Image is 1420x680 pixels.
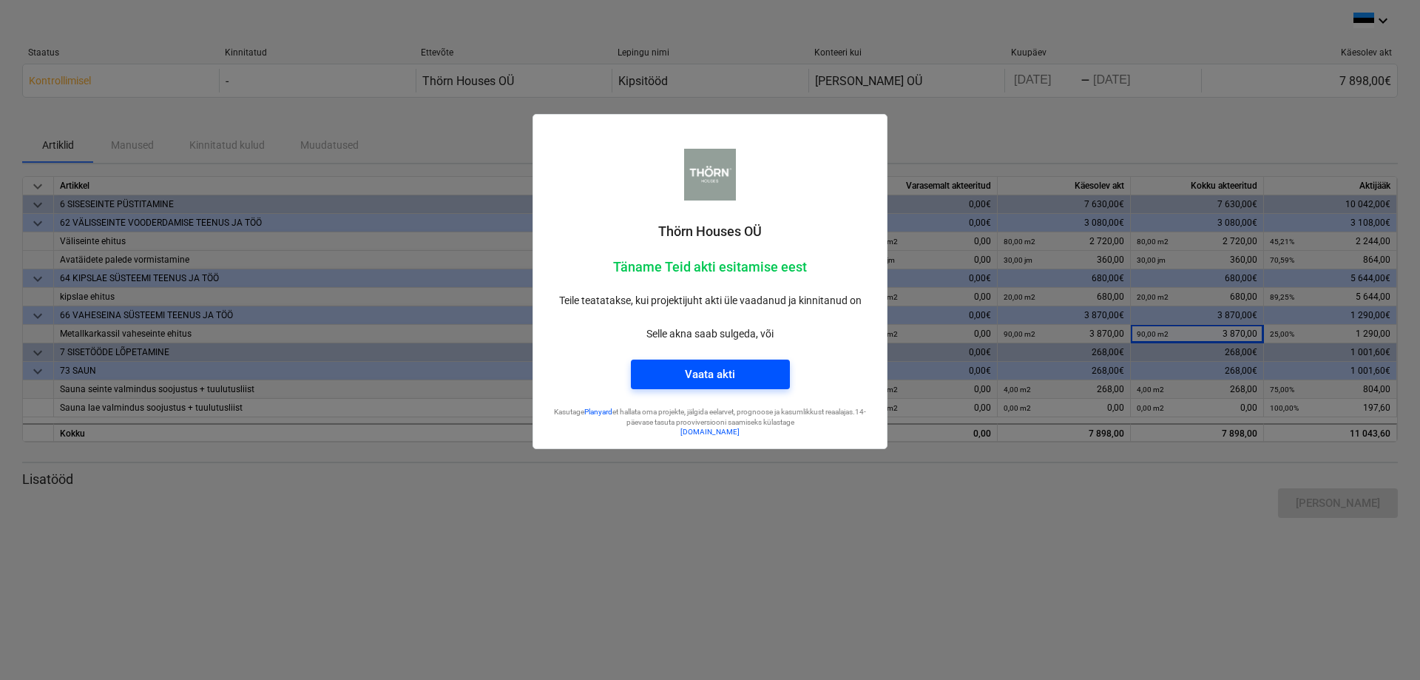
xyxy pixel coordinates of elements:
div: Vaata akti [685,365,735,384]
p: Teile teatatakse, kui projektijuht akti üle vaadanud ja kinnitanud on [545,293,875,309]
p: Selle akna saab sulgeda, või [545,326,875,342]
p: Thörn Houses OÜ [545,223,875,240]
a: Planyard [584,408,612,416]
p: Kasutage et hallata oma projekte, jälgida eelarvet, prognoose ja kasumlikkust reaalajas. 14-päeva... [545,407,875,427]
a: [DOMAIN_NAME] [680,428,740,436]
p: Täname Teid akti esitamise eest [545,258,875,276]
button: Vaata akti [631,360,790,389]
